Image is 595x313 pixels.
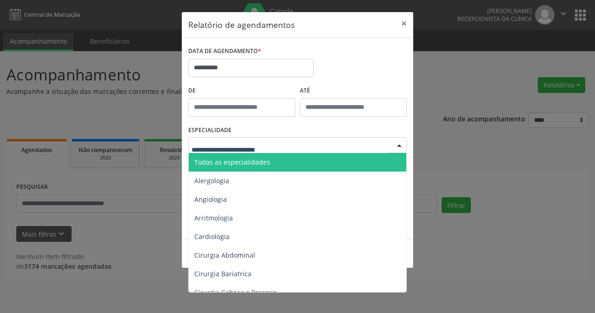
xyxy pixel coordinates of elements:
[395,12,413,35] button: Close
[300,84,407,98] label: ATÉ
[194,158,270,166] span: Todas as especialidades
[194,288,276,297] span: Cirurgia Cabeça e Pescoço
[194,251,255,260] span: Cirurgia Abdominal
[194,195,227,204] span: Angiologia
[188,84,295,98] label: De
[194,269,251,278] span: Cirurgia Bariatrica
[188,123,231,138] label: ESPECIALIDADE
[194,213,233,222] span: Arritmologia
[194,176,229,185] span: Alergologia
[188,44,261,59] label: DATA DE AGENDAMENTO
[188,19,295,31] h5: Relatório de agendamentos
[194,232,230,241] span: Cardiologia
